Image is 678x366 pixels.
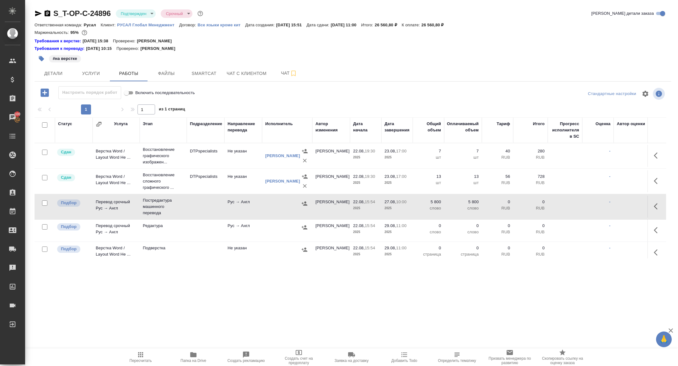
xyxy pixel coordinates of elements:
p: 22.08, [353,149,365,153]
div: Этап [143,121,153,127]
p: RUB [516,180,545,186]
span: 🙏 [659,333,669,346]
p: [DATE] 15:51 [276,23,307,27]
div: Можно подбирать исполнителей [56,223,89,231]
div: Исполнитель [265,121,293,127]
p: RUB [516,251,545,257]
div: Автор изменения [315,121,347,133]
td: [PERSON_NAME] [312,145,350,167]
td: Не указан [224,242,262,264]
span: Создать счет на предоплату [276,356,321,365]
p: Проверено: [113,38,137,44]
p: 22.08, [353,246,365,250]
p: 15:54 [365,223,375,228]
p: RUB [485,229,510,235]
p: 19:30 [365,149,375,153]
span: Услуги [76,70,106,77]
p: шт [447,154,479,161]
td: Не указан [224,145,262,167]
p: 2025 [385,180,410,186]
button: Назначить [300,199,309,208]
span: Добавить Todo [391,358,417,363]
button: Здесь прячутся важные кнопки [650,148,665,163]
a: [PERSON_NAME] [265,153,300,158]
p: 5 800 [416,199,441,205]
p: 0 [447,245,479,251]
p: Проверено: [116,45,141,52]
p: 22.08, [353,174,365,179]
td: [PERSON_NAME] [312,220,350,241]
div: Подтвержден [116,9,156,18]
td: Рус → Англ [224,220,262,241]
button: Удалить [300,181,309,191]
p: Все языки кроме кит [197,23,245,27]
div: Нажми, чтобы открыть папку с инструкцией [35,45,86,52]
p: 15:54 [365,246,375,250]
button: Назначить [300,223,309,232]
p: [DATE] 10:15 [86,45,116,52]
td: DTPspecialists [187,145,224,167]
p: 2025 [353,154,378,161]
td: DTPspecialists [187,170,224,192]
div: Дата завершения [385,121,410,133]
button: Скопировать ссылку [44,10,51,17]
p: страница [447,251,479,257]
p: Постредактура машинного перевода [143,197,184,216]
p: 22.08, [353,199,365,204]
p: Подбор [61,200,77,206]
p: Ответственная команда: [35,23,84,27]
p: #на верстке [53,56,77,62]
p: 13 [447,173,479,180]
p: Русал [84,23,101,27]
p: RUB [516,229,545,235]
td: [PERSON_NAME] [312,196,350,218]
p: 2025 [353,251,378,257]
button: Призвать менеджера по развитию [483,348,536,366]
a: - [609,246,611,250]
p: 15:54 [365,199,375,204]
p: 11:00 [396,223,406,228]
p: 40 [485,148,510,154]
p: шт [447,180,479,186]
p: 26 560,80 ₽ [375,23,402,27]
td: Верстка Word / Layout Word Не ... [93,242,140,264]
div: Прогресс исполнителя в SC [551,121,579,140]
button: Здесь прячутся важные кнопки [650,245,665,260]
td: [PERSON_NAME] [312,170,350,192]
span: Smartcat [189,70,219,77]
div: Можно подбирать исполнителей [56,245,89,253]
p: слово [447,229,479,235]
p: слово [416,205,441,211]
a: S_T-OP-C-24896 [53,9,111,18]
button: Здесь прячутся важные кнопки [650,199,665,214]
button: Создать счет на предоплату [272,348,325,366]
p: 2025 [385,154,410,161]
div: Услуга [114,121,127,127]
p: 10:00 [396,199,406,204]
p: [PERSON_NAME] [140,45,180,52]
td: Перевод срочный Рус → Англ [93,196,140,218]
button: Добавить тэг [35,52,48,66]
p: RUB [516,154,545,161]
p: 0 [416,223,441,229]
div: Тариф [497,121,510,127]
p: шт [416,180,441,186]
button: 1008.00 RUB; [80,29,89,37]
p: 2025 [353,180,378,186]
p: Подбор [61,246,77,252]
button: Доп статусы указывают на важность/срочность заказа [196,9,204,18]
a: - [609,223,611,228]
button: Папка на Drive [167,348,220,366]
span: 100 [10,111,24,117]
button: Скопировать ссылку для ЯМессенджера [35,10,42,17]
p: Восстановление сложного графического ... [143,172,184,191]
p: 2025 [385,205,410,211]
p: Сдан [61,149,71,155]
p: 0 [516,245,545,251]
p: 2025 [353,205,378,211]
button: Удалить [300,156,309,165]
p: Маржинальность: [35,30,70,35]
td: [PERSON_NAME] [312,242,350,264]
p: 17:00 [396,149,406,153]
p: [DATE] 11:00 [331,23,361,27]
